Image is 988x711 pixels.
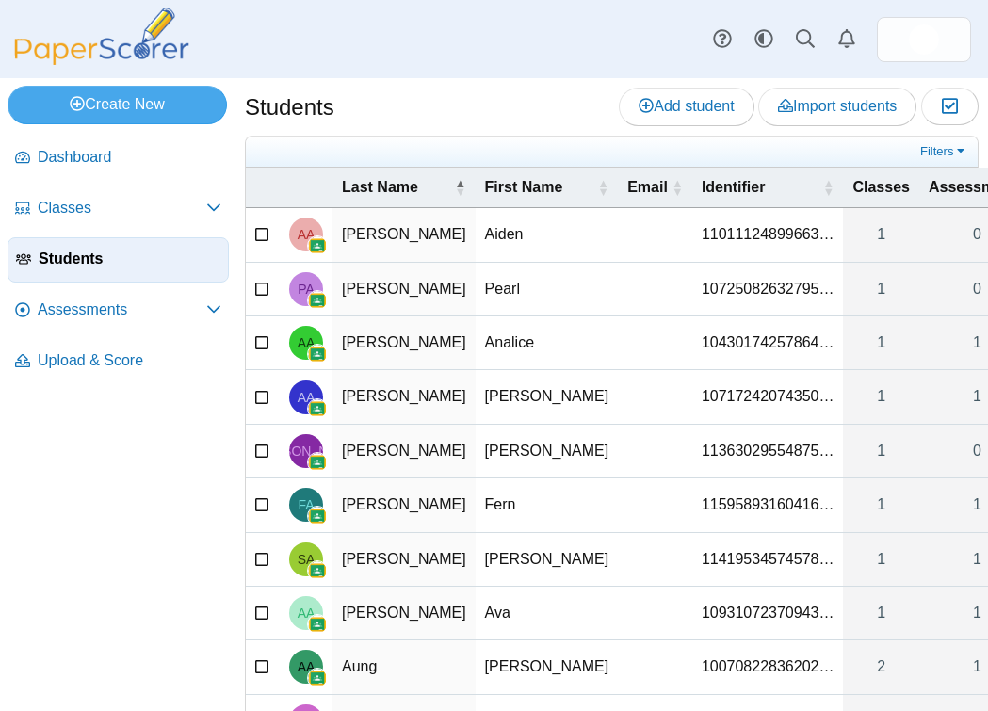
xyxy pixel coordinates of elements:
[843,425,919,477] a: 1
[332,640,476,694] td: Aung
[702,281,834,297] span: 107250826327957229946
[298,660,316,673] span: Aye Akara Aung
[332,263,476,316] td: [PERSON_NAME]
[298,283,315,296] span: Pearl Albritton
[826,19,867,60] a: Alerts
[877,17,971,62] a: ps.r5E9VB7rKI6hwE6f
[332,533,476,587] td: [PERSON_NAME]
[8,237,229,283] a: Students
[702,334,834,350] span: 104301742578642659845
[8,136,229,181] a: Dashboard
[245,91,334,123] h1: Students
[476,478,619,532] td: Fern
[251,444,360,458] span: James Andrews
[332,478,476,532] td: [PERSON_NAME]
[843,316,919,369] a: 1
[8,86,227,123] a: Create New
[332,316,476,370] td: [PERSON_NAME]
[843,640,919,693] a: 2
[702,605,834,621] span: 109310723709434275921
[909,24,939,55] span: Edward Noble
[38,147,221,168] span: Dashboard
[308,615,327,634] img: googleClassroom-logo.png
[702,388,834,404] span: 107172420743505849944
[672,178,683,197] span: Email : Activate to sort
[843,478,919,531] a: 1
[476,370,619,424] td: [PERSON_NAME]
[308,345,327,364] img: googleClassroom-logo.png
[298,336,316,349] span: Analice Allen
[702,551,834,567] span: 114195345745783388700
[702,443,834,459] span: 113630295548753559911
[38,299,206,320] span: Assessments
[758,88,916,125] a: Import students
[476,263,619,316] td: Pearl
[852,177,910,198] span: Classes
[39,249,220,269] span: Students
[298,553,316,566] span: Simon Arnold
[332,208,476,262] td: [PERSON_NAME]
[476,533,619,587] td: [PERSON_NAME]
[308,291,327,310] img: googleClassroom-logo.png
[308,561,327,580] img: googleClassroom-logo.png
[308,507,327,525] img: googleClassroom-logo.png
[308,669,327,687] img: googleClassroom-logo.png
[298,391,316,404] span: Anthony Allen
[639,98,734,114] span: Add student
[308,236,327,255] img: googleClassroom-logo.png
[476,208,619,262] td: Aiden
[298,606,316,620] span: Ava Atkins
[298,498,314,511] span: Fern Arendt
[702,177,819,198] span: Identifier
[308,399,327,418] img: googleClassroom-logo.png
[778,98,897,114] span: Import students
[342,177,451,198] span: Last Name
[843,263,919,315] a: 1
[455,178,466,197] span: Last Name : Activate to invert sorting
[843,208,919,261] a: 1
[8,52,196,68] a: PaperScorer
[843,587,919,639] a: 1
[8,288,229,333] a: Assessments
[476,587,619,640] td: Ava
[627,177,668,198] span: Email
[8,186,229,232] a: Classes
[597,178,608,197] span: First Name : Activate to sort
[8,8,196,65] img: PaperScorer
[38,198,206,218] span: Classes
[476,640,619,694] td: [PERSON_NAME]
[843,370,919,423] a: 1
[332,370,476,424] td: [PERSON_NAME]
[308,453,327,472] img: googleClassroom-logo.png
[702,658,834,674] span: 100708228362023786425
[619,88,753,125] a: Add student
[476,316,619,370] td: Analice
[485,177,594,198] span: First Name
[702,496,834,512] span: 115958931604162727100
[843,533,919,586] a: 1
[702,226,834,242] span: 110111248996639423308
[332,587,476,640] td: [PERSON_NAME]
[476,425,619,478] td: [PERSON_NAME]
[822,178,834,197] span: Identifier : Activate to sort
[298,228,316,241] span: Aiden Ahmed
[8,339,229,384] a: Upload & Score
[332,425,476,478] td: [PERSON_NAME]
[909,24,939,55] img: ps.r5E9VB7rKI6hwE6f
[915,142,973,161] a: Filters
[38,350,221,371] span: Upload & Score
